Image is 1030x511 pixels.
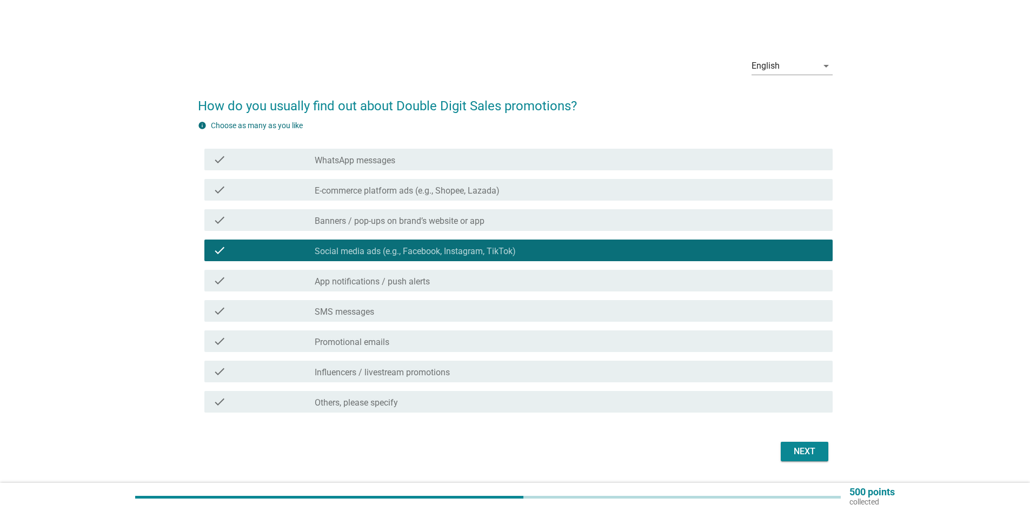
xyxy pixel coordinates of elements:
[315,397,398,408] label: Others, please specify
[213,395,226,408] i: check
[213,274,226,287] i: check
[752,61,780,71] div: English
[213,183,226,196] i: check
[213,244,226,257] i: check
[213,365,226,378] i: check
[213,214,226,227] i: check
[213,335,226,348] i: check
[849,487,895,497] p: 500 points
[213,304,226,317] i: check
[781,442,828,461] button: Next
[315,155,395,166] label: WhatsApp messages
[315,337,389,348] label: Promotional emails
[820,59,833,72] i: arrow_drop_down
[849,497,895,507] p: collected
[211,121,303,130] label: Choose as many as you like
[315,246,516,257] label: Social media ads (e.g., Facebook, Instagram, TikTok)
[315,367,450,378] label: Influencers / livestream promotions
[315,185,500,196] label: E-commerce platform ads (e.g., Shopee, Lazada)
[315,276,430,287] label: App notifications / push alerts
[315,307,374,317] label: SMS messages
[315,216,484,227] label: Banners / pop-ups on brand’s website or app
[789,445,820,458] div: Next
[213,153,226,166] i: check
[198,121,207,130] i: info
[198,85,833,116] h2: How do you usually find out about Double Digit Sales promotions?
